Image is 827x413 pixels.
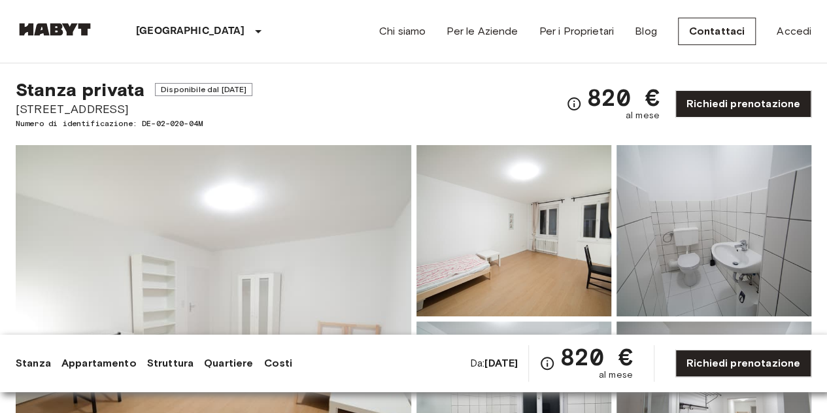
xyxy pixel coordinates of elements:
[16,118,252,129] span: Numero di identificazione: DE-02-020-04M
[447,24,518,39] a: Per le Aziende
[379,24,426,39] a: Chi siamo
[560,345,633,369] span: 820 €
[678,18,756,45] a: Contattaci
[16,78,144,101] span: Stanza privata
[484,357,518,369] b: [DATE]
[587,86,660,109] span: 820 €
[675,350,811,377] a: Richiedi prenotazione
[616,145,811,316] img: Picture of unit DE-02-020-04M
[136,24,245,39] p: [GEOGRAPHIC_DATA]
[416,145,611,316] img: Picture of unit DE-02-020-04M
[566,96,582,112] svg: Verifica i dettagli delle spese nella sezione 'Riassunto dei Costi'. Si prega di notare che gli s...
[539,355,555,371] svg: Verifica i dettagli delle spese nella sezione 'Riassunto dei Costi'. Si prega di notare che gli s...
[16,355,51,371] a: Stanza
[204,355,253,371] a: Quartiere
[155,83,252,96] span: Disponibile dal [DATE]
[626,109,660,122] span: al mese
[777,24,811,39] a: Accedi
[675,90,811,118] a: Richiedi prenotazione
[635,24,657,39] a: Blog
[539,24,614,39] a: Per i Proprietari
[147,355,194,371] a: Struttura
[599,369,633,382] span: al mese
[61,355,137,371] a: Appartamento
[16,101,252,118] span: [STREET_ADDRESS]
[263,355,292,371] a: Costi
[16,23,94,36] img: Habyt
[470,356,518,371] span: Da:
